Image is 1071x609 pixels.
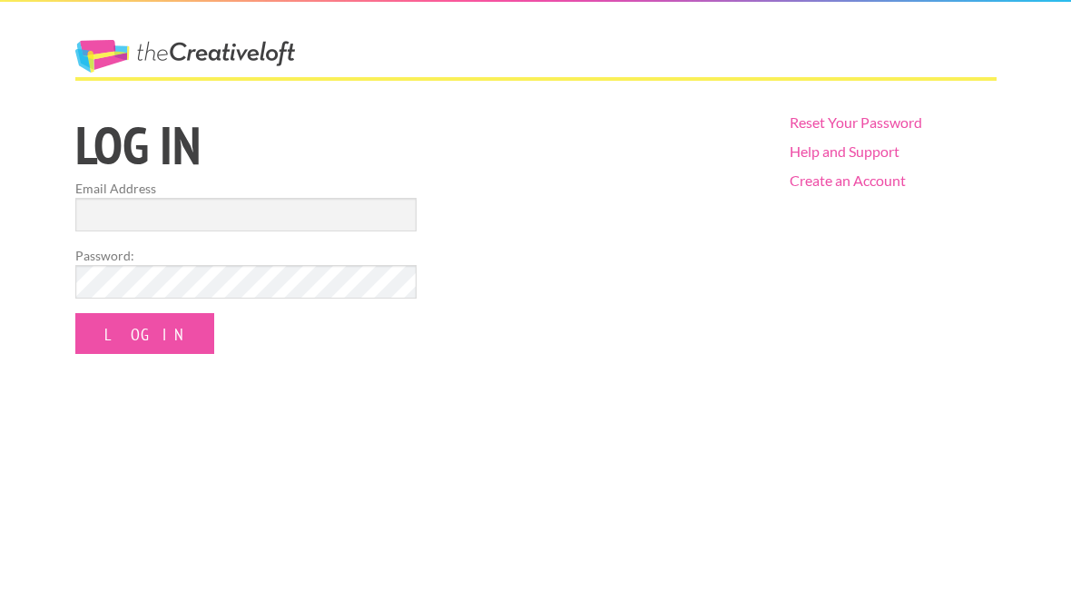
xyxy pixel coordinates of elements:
[75,119,759,172] h1: Log in
[790,142,899,160] a: Help and Support
[75,246,417,265] label: Password:
[790,113,922,131] a: Reset Your Password
[75,313,214,354] input: Log In
[75,179,417,198] label: Email Address
[75,40,295,73] a: The Creative Loft
[790,172,906,189] a: Create an Account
